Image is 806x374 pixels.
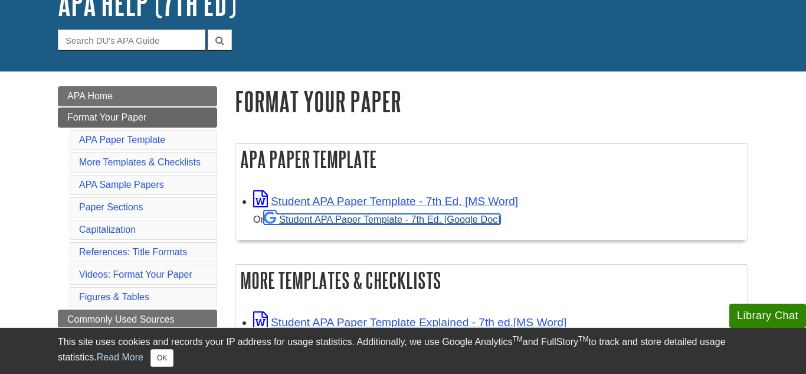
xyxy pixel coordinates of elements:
[235,265,748,296] h2: More Templates & Checklists
[67,314,174,324] span: Commonly Used Sources
[235,144,748,175] h2: APA Paper Template
[67,112,146,122] span: Format Your Paper
[264,214,500,225] a: Student APA Paper Template - 7th Ed. [Google Doc]
[512,335,522,343] sup: TM
[79,135,165,145] a: APA Paper Template
[79,157,201,167] a: More Templates & Checklists
[578,335,588,343] sup: TM
[253,316,566,329] a: Link opens in new window
[79,180,164,190] a: APA Sample Papers
[79,292,149,302] a: Figures & Tables
[58,30,205,50] input: Search DU's APA Guide
[729,304,806,328] button: Library Chat
[58,108,217,128] a: Format Your Paper
[58,86,217,106] a: APA Home
[150,349,173,367] button: Close
[253,195,518,207] a: Link opens in new window
[58,310,217,330] a: Commonly Used Sources
[79,225,136,235] a: Capitalization
[67,91,113,101] span: APA Home
[79,202,143,212] a: Paper Sections
[235,86,748,116] h1: Format Your Paper
[97,352,143,362] a: Read More
[79,269,192,279] a: Videos: Format Your Paper
[253,214,500,225] small: Or
[79,247,187,257] a: References: Title Formats
[58,335,748,367] div: This site uses cookies and records your IP address for usage statistics. Additionally, we use Goo...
